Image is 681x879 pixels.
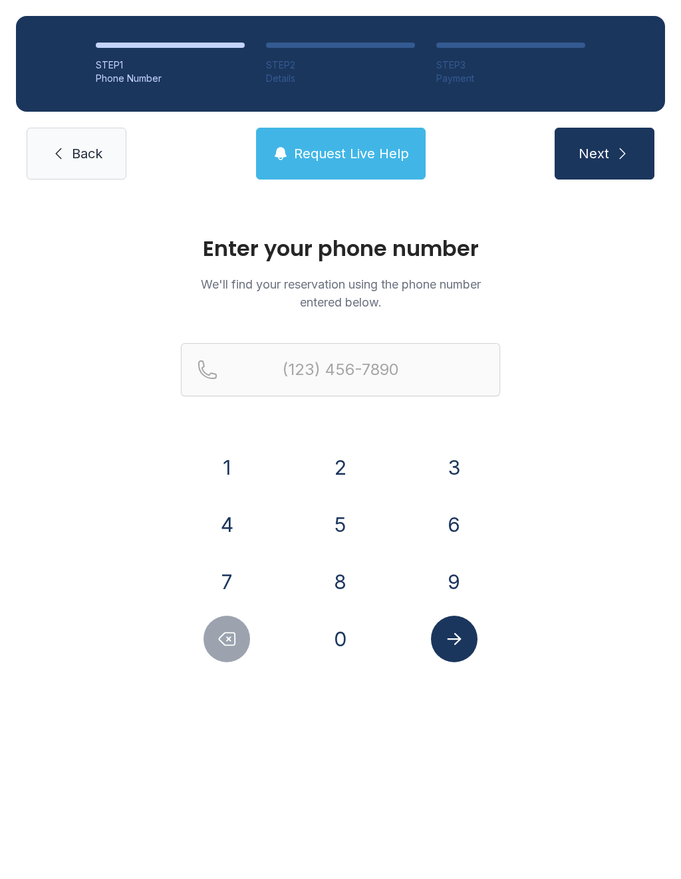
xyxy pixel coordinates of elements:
[431,559,477,605] button: 9
[317,444,364,491] button: 2
[294,144,409,163] span: Request Live Help
[431,444,477,491] button: 3
[204,444,250,491] button: 1
[72,144,102,163] span: Back
[317,501,364,548] button: 5
[181,275,500,311] p: We'll find your reservation using the phone number entered below.
[431,501,477,548] button: 6
[266,72,415,85] div: Details
[96,72,245,85] div: Phone Number
[436,59,585,72] div: STEP 3
[431,616,477,662] button: Submit lookup form
[96,59,245,72] div: STEP 1
[317,616,364,662] button: 0
[204,616,250,662] button: Delete number
[317,559,364,605] button: 8
[204,501,250,548] button: 4
[266,59,415,72] div: STEP 2
[204,559,250,605] button: 7
[181,238,500,259] h1: Enter your phone number
[436,72,585,85] div: Payment
[579,144,609,163] span: Next
[181,343,500,396] input: Reservation phone number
